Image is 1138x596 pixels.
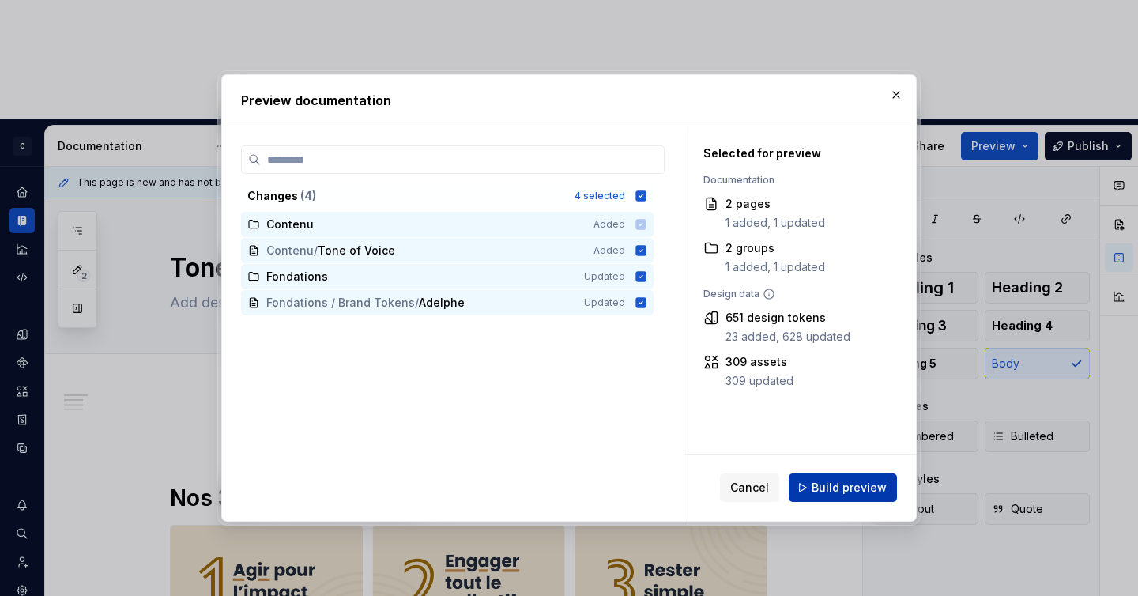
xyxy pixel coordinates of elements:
div: 2 pages [725,196,825,212]
span: / [314,243,318,258]
span: Updated [584,296,625,309]
h2: Preview documentation [241,91,897,110]
span: Tone of Voice [318,243,395,258]
div: Documentation [703,174,889,187]
div: 23 added, 628 updated [725,329,850,345]
div: 1 added, 1 updated [725,215,825,231]
span: Fondations / Brand Tokens [266,295,415,311]
button: Cancel [720,473,779,502]
div: Design data [703,288,889,300]
span: Build preview [812,480,887,496]
span: Fondations [266,269,328,285]
span: Cancel [730,480,769,496]
span: ( 4 ) [300,189,316,202]
div: 1 added, 1 updated [725,259,825,275]
span: Adelphe [419,295,465,311]
div: 651 design tokens [725,310,850,326]
span: Contenu [266,243,314,258]
div: 309 assets [725,354,793,370]
span: Updated [584,270,625,283]
div: 2 groups [725,240,825,256]
span: / [415,295,419,311]
div: Selected for preview [703,145,889,161]
div: 309 updated [725,373,793,389]
button: Build preview [789,473,897,502]
div: 4 selected [575,190,625,202]
span: Added [593,244,625,257]
div: Changes [247,188,565,204]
